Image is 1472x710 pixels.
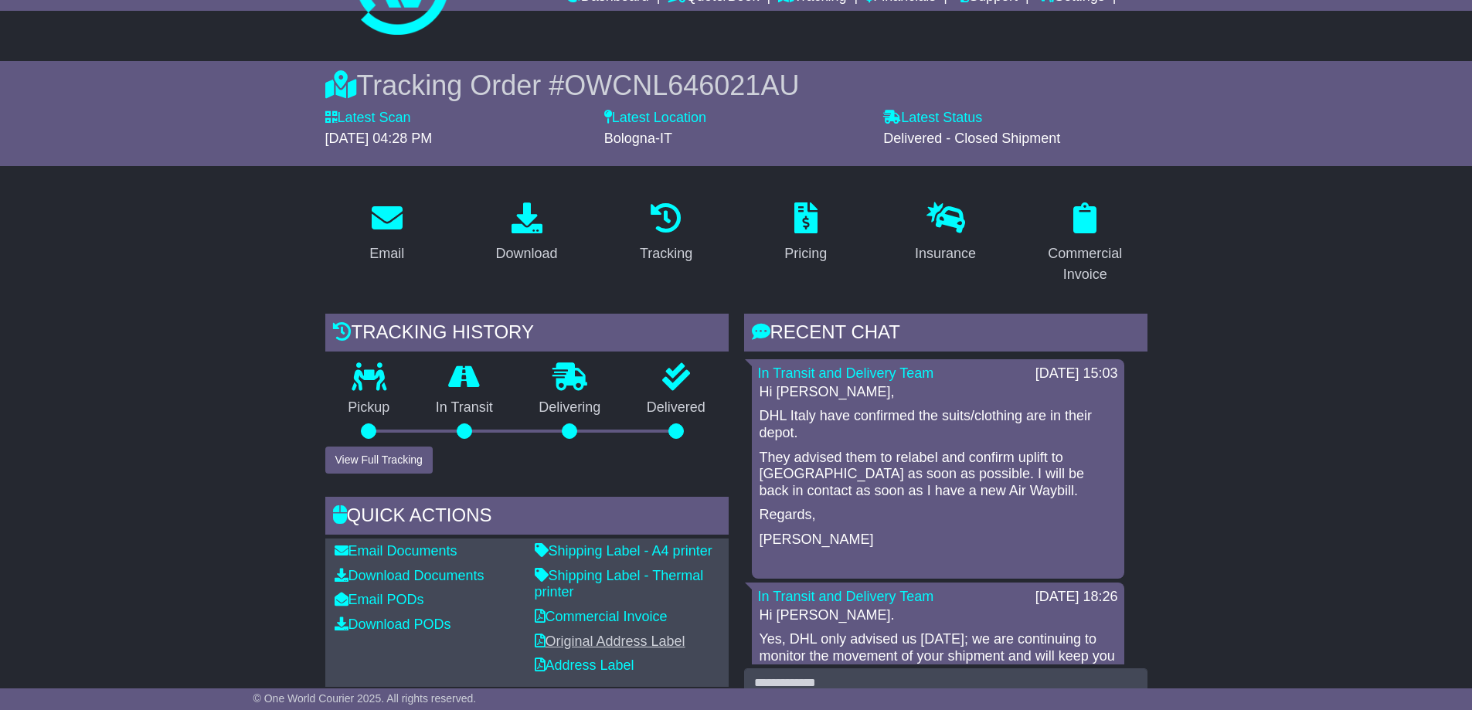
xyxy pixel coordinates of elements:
[535,543,712,559] a: Shipping Label - A4 printer
[630,197,702,270] a: Tracking
[744,314,1147,355] div: RECENT CHAT
[624,399,729,416] p: Delivered
[760,507,1117,524] p: Regards,
[325,314,729,355] div: Tracking history
[760,384,1117,401] p: Hi [PERSON_NAME],
[325,497,729,538] div: Quick Actions
[883,131,1060,146] span: Delivered - Closed Shipment
[760,631,1117,698] p: Yes, DHL only advised us [DATE]; we are continuing to monitor the movement of your shipment and w...
[335,592,424,607] a: Email PODs
[325,110,411,127] label: Latest Scan
[413,399,516,416] p: In Transit
[516,399,624,416] p: Delivering
[335,617,451,632] a: Download PODs
[564,70,799,101] span: OWCNL646021AU
[915,243,976,264] div: Insurance
[774,197,837,270] a: Pricing
[784,243,827,264] div: Pricing
[1033,243,1137,285] div: Commercial Invoice
[325,399,413,416] p: Pickup
[758,365,934,381] a: In Transit and Delivery Team
[485,197,567,270] a: Download
[325,447,433,474] button: View Full Tracking
[604,110,706,127] label: Latest Location
[369,243,404,264] div: Email
[535,609,668,624] a: Commercial Invoice
[495,243,557,264] div: Download
[535,634,685,649] a: Original Address Label
[335,568,484,583] a: Download Documents
[335,543,457,559] a: Email Documents
[883,110,982,127] label: Latest Status
[905,197,986,270] a: Insurance
[359,197,414,270] a: Email
[253,692,477,705] span: © One World Courier 2025. All rights reserved.
[1023,197,1147,290] a: Commercial Invoice
[760,607,1117,624] p: Hi [PERSON_NAME].
[535,568,704,600] a: Shipping Label - Thermal printer
[640,243,692,264] div: Tracking
[325,69,1147,102] div: Tracking Order #
[604,131,672,146] span: Bologna-IT
[1035,589,1118,606] div: [DATE] 18:26
[760,532,1117,549] p: [PERSON_NAME]
[758,589,934,604] a: In Transit and Delivery Team
[535,657,634,673] a: Address Label
[1035,365,1118,382] div: [DATE] 15:03
[760,450,1117,500] p: They advised them to relabel and confirm uplift to [GEOGRAPHIC_DATA] as soon as possible. I will ...
[325,131,433,146] span: [DATE] 04:28 PM
[760,408,1117,441] p: DHL Italy have confirmed the suits/clothing are in their depot.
